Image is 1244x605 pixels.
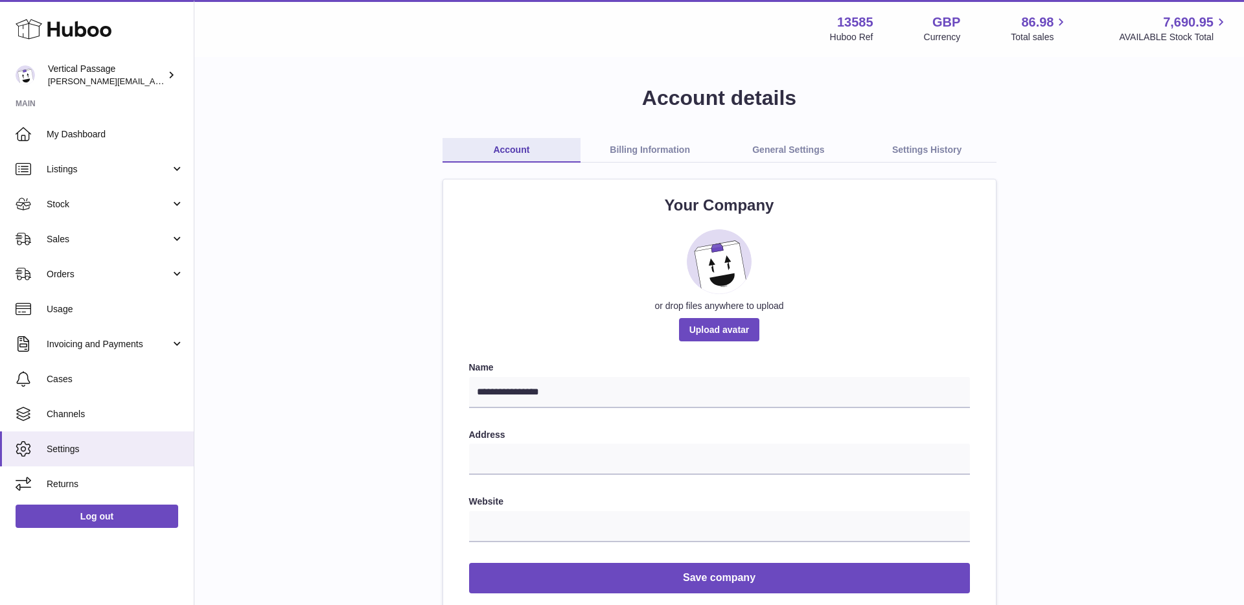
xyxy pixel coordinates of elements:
a: Account [443,138,581,163]
strong: 13585 [837,14,873,31]
span: Total sales [1011,31,1068,43]
div: or drop files anywhere to upload [469,300,970,312]
span: My Dashboard [47,128,184,141]
a: Billing Information [581,138,719,163]
span: Sales [47,233,170,245]
div: Huboo Ref [830,31,873,43]
span: Channels [47,408,184,420]
span: Upload avatar [679,318,760,341]
div: Vertical Passage [48,63,165,87]
span: Returns [47,478,184,490]
a: Settings History [858,138,996,163]
h2: Your Company [469,195,970,216]
a: 86.98 Total sales [1011,14,1068,43]
img: ryan@verticalpassage.com [16,65,35,85]
span: 86.98 [1021,14,1054,31]
span: AVAILABLE Stock Total [1119,31,1228,43]
span: [PERSON_NAME][EMAIL_ADDRESS][DOMAIN_NAME] [48,76,260,86]
span: Listings [47,163,170,176]
span: Cases [47,373,184,385]
a: General Settings [719,138,858,163]
button: Save company [469,563,970,593]
span: 7,690.95 [1163,14,1214,31]
h1: Account details [215,84,1223,112]
label: Name [469,361,970,374]
span: Invoicing and Payments [47,338,170,350]
span: Settings [47,443,184,455]
div: Currency [924,31,961,43]
span: Orders [47,268,170,280]
label: Address [469,429,970,441]
img: placeholder_image.svg [687,229,752,294]
span: Usage [47,303,184,315]
label: Website [469,496,970,508]
a: 7,690.95 AVAILABLE Stock Total [1119,14,1228,43]
a: Log out [16,505,178,528]
strong: GBP [932,14,960,31]
span: Stock [47,198,170,211]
